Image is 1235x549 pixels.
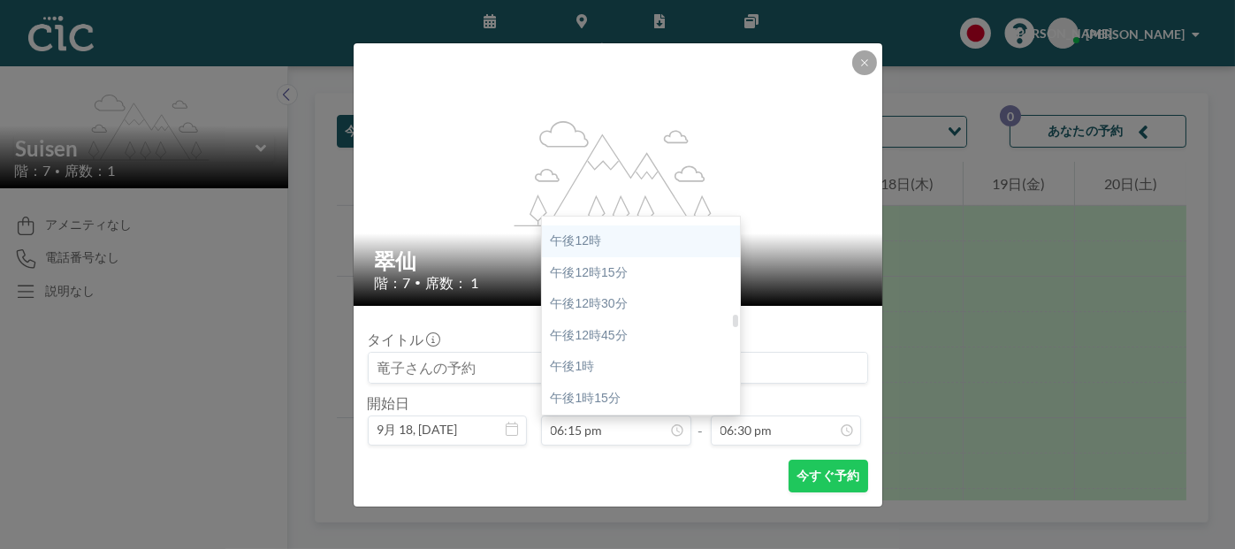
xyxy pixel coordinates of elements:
[797,468,859,483] font: 今すぐ予約
[789,460,867,492] button: 今すぐ予約
[698,422,704,438] font: -
[551,296,628,310] font: 午後12時30分
[551,328,628,342] font: 午後12時45分
[551,265,628,279] font: 午後12時15分
[551,359,595,373] font: 午後1時
[415,276,422,289] font: •
[368,394,410,411] font: 開始日
[375,274,411,291] font: 階：7
[551,233,602,248] font: 午後12時
[551,391,621,405] font: 午後1時15分
[426,274,479,291] font: 席数： 1
[369,353,867,383] input: 竜子さんの予約
[368,331,424,347] font: タイトル
[375,248,417,273] font: 翠仙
